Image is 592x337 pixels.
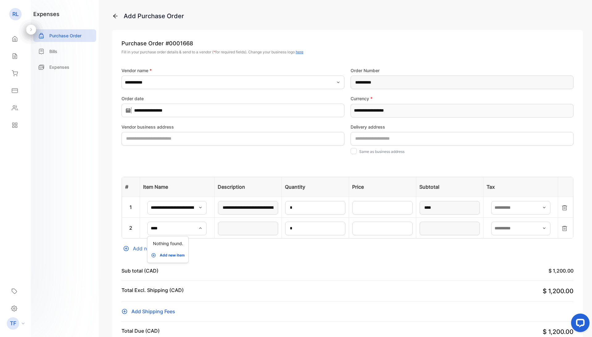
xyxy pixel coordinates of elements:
[166,39,193,47] span: # 0001668
[349,177,416,197] th: Price
[122,177,140,197] th: #
[10,319,16,327] p: TF
[49,32,81,39] p: Purchase Order
[124,11,184,21] div: Add Purchase Order
[121,67,344,74] label: Vendor name
[33,29,96,42] a: Purchase Order
[140,177,215,197] th: Item Name
[131,308,175,315] span: Add Shipping Fees
[549,268,573,274] span: $ 1,200.00
[121,267,158,274] p: Sub total (CAD)
[33,45,96,58] a: Bills
[296,50,303,54] span: here
[248,50,303,54] span: Change your business logo
[483,177,558,197] th: Tax
[121,245,573,252] div: Add new line
[121,49,573,55] p: Fill in your purchase order details & send to a vendor ( for required fields).
[122,217,140,238] td: 2
[215,177,282,197] th: Description
[33,61,96,73] a: Expenses
[49,64,69,70] p: Expenses
[121,124,344,130] label: Vendor business address
[416,177,483,197] th: Subtotal
[543,328,573,335] span: $ 1,200.00
[566,311,592,337] iframe: LiveChat chat widget
[121,327,160,335] p: Total Due (CAD)
[160,253,185,258] p: Add new item
[282,177,349,197] th: Quantity
[49,48,57,55] p: Bills
[122,197,140,217] td: 1
[351,124,573,130] label: Delivery address
[359,149,405,154] label: Same as business address
[351,95,573,102] label: Currency
[121,95,344,102] label: Order date
[33,10,60,18] h1: expenses
[351,67,573,74] label: Order Number
[543,287,573,295] span: $ 1,200.00
[147,238,188,249] div: Nothing found.
[12,10,19,18] p: RL
[121,39,573,47] p: Purchase Order
[121,286,184,296] p: Total Excl. Shipping (CAD)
